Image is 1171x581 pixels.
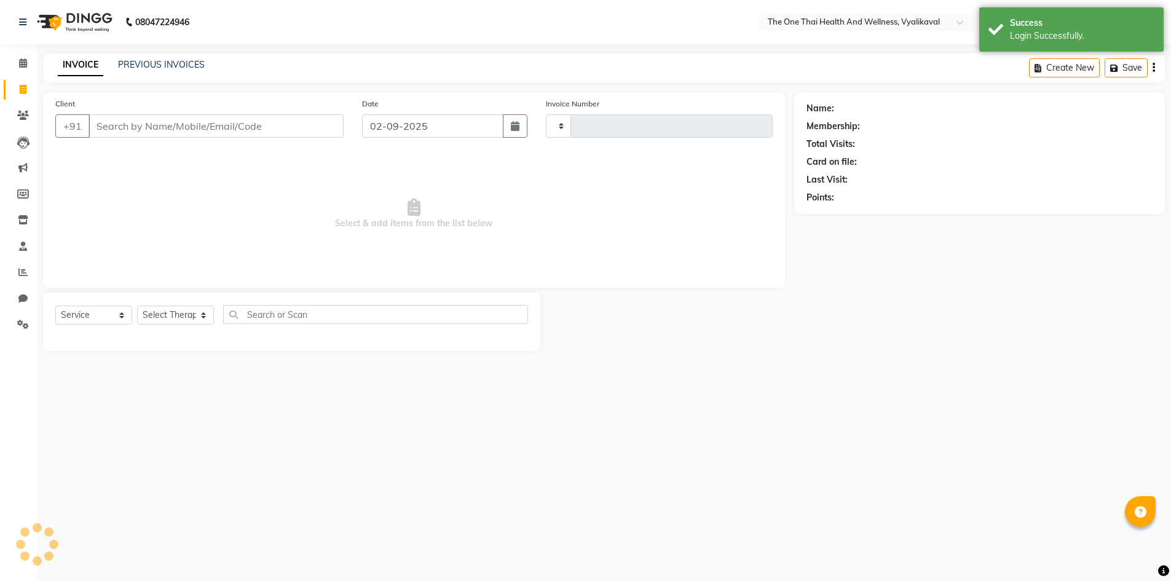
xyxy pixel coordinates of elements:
[58,54,103,76] a: INVOICE
[135,5,189,39] b: 08047224946
[1029,58,1100,77] button: Create New
[31,5,116,39] img: logo
[1010,30,1154,42] div: Login Successfully.
[806,102,834,115] div: Name:
[55,98,75,109] label: Client
[806,138,855,151] div: Total Visits:
[55,152,773,275] span: Select & add items from the list below
[806,191,834,204] div: Points:
[806,156,857,168] div: Card on file:
[55,114,90,138] button: +91
[118,59,205,70] a: PREVIOUS INVOICES
[223,305,528,324] input: Search or Scan
[806,120,860,133] div: Membership:
[1010,17,1154,30] div: Success
[546,98,599,109] label: Invoice Number
[806,173,848,186] div: Last Visit:
[1105,58,1148,77] button: Save
[89,114,344,138] input: Search by Name/Mobile/Email/Code
[362,98,379,109] label: Date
